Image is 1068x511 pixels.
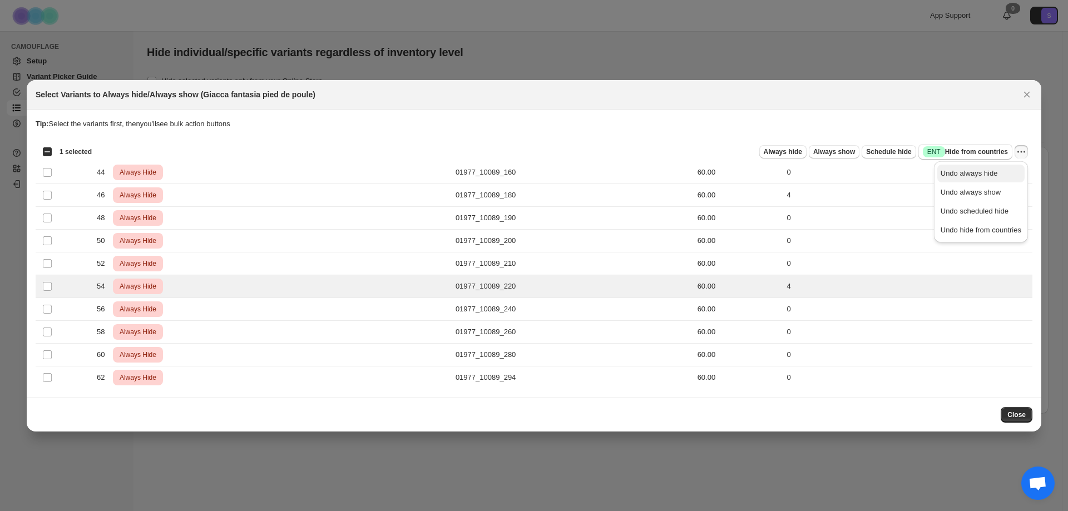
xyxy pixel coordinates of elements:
td: 01977_10089_190 [452,206,694,229]
td: 01977_10089_260 [452,320,694,343]
td: 0 [783,366,1032,389]
td: 60.00 [694,320,784,343]
td: 01977_10089_294 [452,366,694,389]
td: 01977_10089_240 [452,297,694,320]
td: 60.00 [694,229,784,252]
button: Undo hide from countries [937,221,1025,239]
span: Hide from countries [923,146,1008,157]
button: More actions [1015,145,1028,158]
td: 60.00 [694,343,784,366]
td: 0 [783,161,1032,183]
td: 0 [783,320,1032,343]
td: 4 [783,275,1032,297]
td: 0 [783,252,1032,275]
p: Select the variants first, then you'll see bulk action buttons [36,118,1032,130]
a: Aprire la chat [1021,467,1055,500]
span: 52 [97,258,111,269]
span: Always Hide [117,257,159,270]
td: 60.00 [694,275,784,297]
td: 01977_10089_160 [452,161,694,183]
td: 0 [783,206,1032,229]
span: Undo hide from countries [941,226,1021,234]
button: Close [1001,407,1032,423]
span: Always hide [764,147,802,156]
button: Undo always show [937,183,1025,201]
span: Undo scheduled hide [941,207,1008,215]
span: Undo always show [941,188,1001,196]
span: Close [1007,410,1026,419]
td: 0 [783,229,1032,252]
span: 58 [97,326,111,338]
span: 62 [97,372,111,383]
td: 60.00 [694,366,784,389]
span: 48 [97,212,111,224]
td: 01977_10089_280 [452,343,694,366]
span: Always Hide [117,234,159,247]
button: SuccessENTHide from countries [918,144,1012,160]
button: Undo scheduled hide [937,202,1025,220]
td: 60.00 [694,161,784,183]
td: 60.00 [694,206,784,229]
span: Schedule hide [866,147,911,156]
span: Always Hide [117,166,159,179]
span: 1 selected [60,147,92,156]
span: Always Hide [117,348,159,361]
span: Always Hide [117,280,159,293]
span: ENT [927,147,941,156]
td: 60.00 [694,252,784,275]
button: Always hide [759,145,807,158]
span: Always Hide [117,371,159,384]
span: 50 [97,235,111,246]
td: 0 [783,297,1032,320]
span: 44 [97,167,111,178]
button: Undo always hide [937,165,1025,182]
td: 4 [783,183,1032,206]
span: 54 [97,281,111,292]
span: Always show [813,147,855,156]
button: Close [1019,87,1035,102]
span: 60 [97,349,111,360]
button: Always show [809,145,859,158]
span: 56 [97,304,111,315]
span: Always Hide [117,188,159,202]
span: Always Hide [117,211,159,225]
td: 0 [783,343,1032,366]
td: 01977_10089_210 [452,252,694,275]
span: Always Hide [117,325,159,339]
span: Undo always hide [941,169,998,177]
h2: Select Variants to Always hide/Always show (Giacca fantasia pied de poule) [36,89,315,100]
td: 01977_10089_220 [452,275,694,297]
td: 60.00 [694,297,784,320]
td: 01977_10089_200 [452,229,694,252]
span: 46 [97,190,111,201]
button: Schedule hide [862,145,916,158]
span: Always Hide [117,302,159,316]
strong: Tip: [36,120,49,128]
td: 01977_10089_180 [452,183,694,206]
td: 60.00 [694,183,784,206]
